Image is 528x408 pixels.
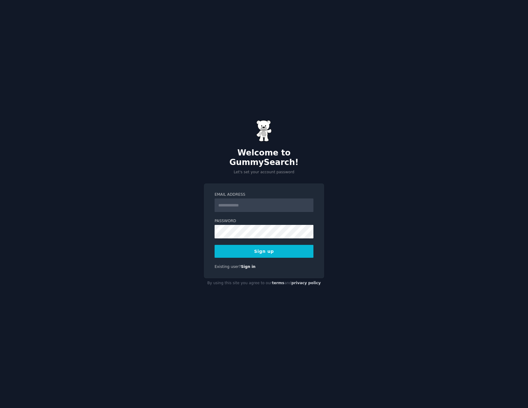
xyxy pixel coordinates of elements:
button: Sign up [215,245,313,258]
p: Let's set your account password [204,170,324,175]
img: Gummy Bear [256,120,272,142]
a: terms [272,281,284,285]
label: Email Address [215,192,313,198]
label: Password [215,218,313,224]
div: By using this site you agree to our and [204,278,324,288]
a: privacy policy [291,281,321,285]
a: Sign in [241,265,256,269]
h2: Welcome to GummySearch! [204,148,324,167]
span: Existing user? [215,265,241,269]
